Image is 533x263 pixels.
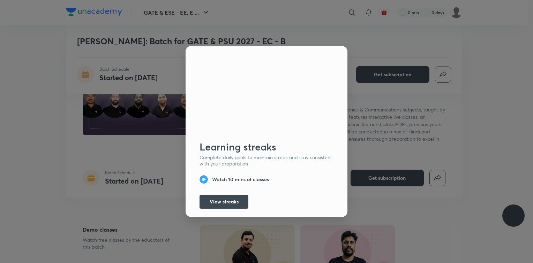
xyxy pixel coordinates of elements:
[210,198,239,205] span: View streaks
[324,60,333,70] img: syllabus
[200,154,333,167] p: Complete daily goals to maintain streak and stay consistent with your preparation
[212,176,269,183] p: Watch 10 mins of classes
[200,140,339,153] div: Learning streaks
[200,195,248,209] button: View streaks
[194,54,339,133] img: Streaks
